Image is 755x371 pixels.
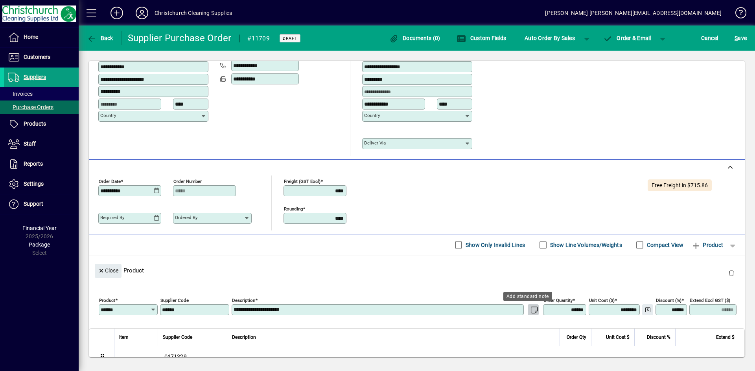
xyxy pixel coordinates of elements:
[284,206,303,211] mat-label: Rounding
[733,31,749,45] button: Save
[24,74,46,80] span: Suppliers
[4,134,79,154] a: Staff
[119,333,129,342] span: Item
[716,333,735,342] span: Extend $
[99,178,121,184] mat-label: Order date
[173,178,202,184] mat-label: Order number
[735,32,747,44] span: ave
[687,238,727,252] button: Product
[647,333,670,342] span: Discount %
[155,7,232,19] div: Christchurch Cleaning Supplies
[114,346,744,367] div: #471329
[364,113,380,118] mat-label: Country
[722,269,741,276] app-page-header-button: Delete
[464,241,525,249] label: Show Only Invalid Lines
[4,174,79,194] a: Settings
[24,181,44,187] span: Settings
[4,48,79,67] a: Customers
[521,31,579,45] button: Auto Order By Sales
[24,54,50,60] span: Customers
[699,31,720,45] button: Cancel
[457,35,506,41] span: Custom Fields
[8,91,33,97] span: Invoices
[128,32,232,44] div: Supplier Purchase Order
[603,35,651,41] span: Order & Email
[24,141,36,147] span: Staff
[364,140,386,146] mat-label: Deliver via
[642,304,653,315] button: Change Price Levels
[4,114,79,134] a: Products
[79,31,122,45] app-page-header-button: Back
[24,34,38,40] span: Home
[389,35,440,41] span: Documents (0)
[4,27,79,47] a: Home
[175,215,197,220] mat-label: Ordered by
[387,31,442,45] button: Documents (0)
[549,241,622,249] label: Show Line Volumes/Weights
[24,161,43,167] span: Reports
[4,101,79,114] a: Purchase Orders
[4,154,79,174] a: Reports
[8,104,53,110] span: Purchase Orders
[87,35,113,41] span: Back
[690,297,730,303] mat-label: Extend excl GST ($)
[99,297,115,303] mat-label: Product
[503,292,552,301] div: Add standard note
[543,297,573,303] mat-label: Order Quantity
[100,113,116,118] mat-label: Country
[525,32,575,44] span: Auto Order By Sales
[22,225,57,231] span: Financial Year
[104,6,129,20] button: Add
[93,267,123,274] app-page-header-button: Close
[24,121,46,127] span: Products
[4,194,79,214] a: Support
[645,241,683,249] label: Compact View
[283,36,297,41] span: Draft
[129,6,155,20] button: Profile
[98,264,118,277] span: Close
[85,31,115,45] button: Back
[284,178,320,184] mat-label: Freight (GST excl)
[691,239,723,251] span: Product
[100,215,124,220] mat-label: Required by
[163,333,192,342] span: Supplier Code
[545,7,722,19] div: [PERSON_NAME] [PERSON_NAME][EMAIL_ADDRESS][DOMAIN_NAME]
[29,241,50,248] span: Package
[95,264,122,278] button: Close
[4,87,79,101] a: Invoices
[232,297,255,303] mat-label: Description
[729,2,745,27] a: Knowledge Base
[567,333,586,342] span: Order Qty
[455,31,508,45] button: Custom Fields
[589,297,615,303] mat-label: Unit Cost ($)
[24,201,43,207] span: Support
[701,32,718,44] span: Cancel
[89,256,745,285] div: Product
[160,297,189,303] mat-label: Supplier Code
[599,31,655,45] button: Order & Email
[652,182,708,188] span: Free Freight in $715.86
[722,264,741,283] button: Delete
[247,32,270,45] div: #11709
[656,297,681,303] mat-label: Discount (%)
[232,333,256,342] span: Description
[606,333,630,342] span: Unit Cost $
[735,35,738,41] span: S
